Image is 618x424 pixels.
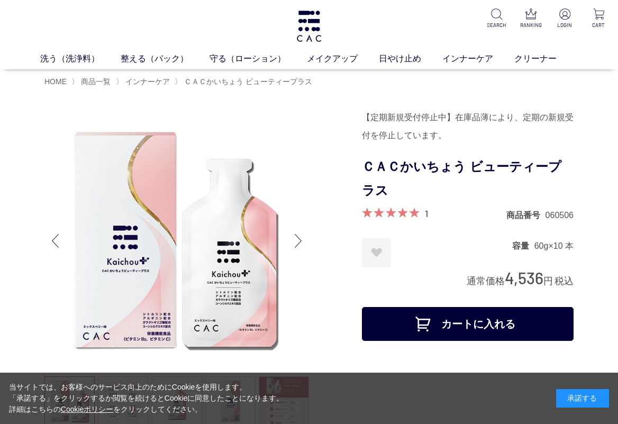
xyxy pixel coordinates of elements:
dd: 060506 [546,210,574,221]
div: 承諾する [556,389,609,408]
a: LOGIN [554,8,576,29]
span: 4,536 [505,268,543,287]
a: メイクアップ [307,52,379,65]
a: クリーナー [514,52,578,65]
a: Cookieポリシー [61,405,114,413]
a: 日やけ止め [379,52,442,65]
a: HOME [44,77,67,86]
span: 税込 [555,276,574,286]
dt: 容量 [512,240,534,251]
a: RANKING [520,8,542,29]
img: ＣＡＣかいちょう ビューティープラス [44,109,309,373]
span: ＣＡＣかいちょう ビューティープラス [184,77,312,86]
div: 当サイトでは、お客様へのサービス向上のためにCookieを使用します。 「承諾する」をクリックするか閲覧を続けるとCookieに同意したことになります。 詳細はこちらの をクリックしてください。 [9,382,284,415]
div: 【定期新規受付停止中】在庫品薄により、定期の新規受付を停止しています。 [362,109,574,145]
h1: ＣＡＣかいちょう ビューティープラス [362,155,574,203]
span: 通常価格 [467,276,505,286]
span: インナーケア [125,77,170,86]
a: インナーケア [123,77,170,86]
div: Previous slide [44,220,66,262]
a: 商品一覧 [79,77,111,86]
p: SEARCH [486,21,507,29]
li: 〉 [71,77,113,87]
a: 1 [425,208,428,219]
span: 商品一覧 [81,77,111,86]
span: 円 [543,276,553,286]
a: SEARCH [486,8,507,29]
button: カートに入れる [362,307,574,341]
li: 〉 [116,77,172,87]
a: ＣＡＣかいちょう ビューティープラス [182,77,312,86]
a: 守る（ローション） [210,52,307,65]
a: 洗う（洗浄料） [40,52,121,65]
a: お気に入りに登録する [362,238,391,267]
img: logo [295,11,323,42]
div: Next slide [288,220,309,262]
a: CART [588,8,610,29]
li: 〉 [175,77,315,87]
dt: 商品番号 [506,210,546,221]
p: LOGIN [554,21,576,29]
p: CART [588,21,610,29]
a: インナーケア [442,52,514,65]
a: 整える（パック） [121,52,210,65]
dd: 60g×10 本 [534,240,574,251]
p: RANKING [520,21,542,29]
